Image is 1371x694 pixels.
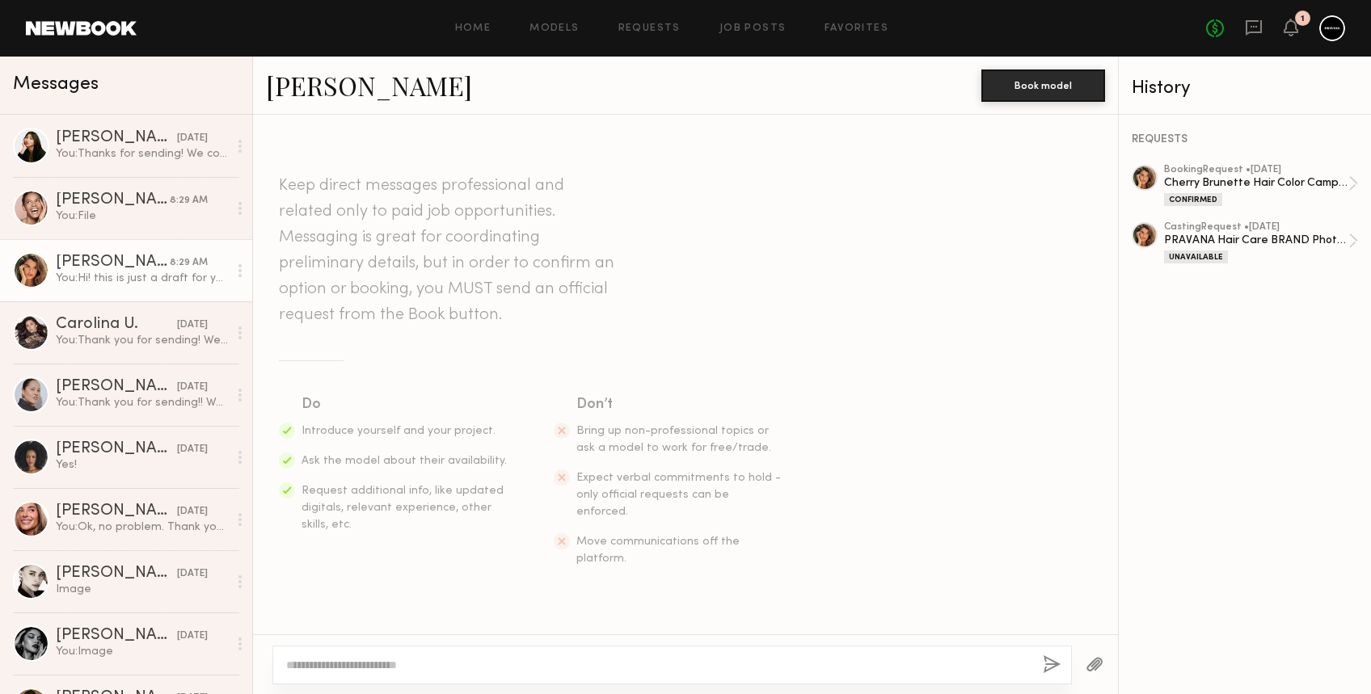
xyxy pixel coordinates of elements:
span: Expect verbal commitments to hold - only official requests can be enforced. [576,473,781,517]
div: 8:29 AM [170,193,208,208]
div: [PERSON_NAME] [56,379,177,395]
div: You: Ok, no problem. Thank you for getting back to us. [56,519,228,535]
span: Messages [13,75,99,94]
a: Book model [981,78,1105,91]
div: [DATE] [177,566,208,582]
button: Book model [981,69,1105,102]
a: Home [455,23,491,34]
div: [PERSON_NAME] [56,130,177,146]
span: Introduce yourself and your project. [302,426,496,436]
span: Move communications off the platform. [576,536,740,564]
div: [DATE] [177,380,208,395]
a: Favorites [825,23,888,34]
div: [DATE] [177,504,208,519]
div: [PERSON_NAME] [56,628,177,644]
div: REQUESTS [1132,134,1358,145]
div: You: File [56,208,228,224]
div: Unavailable [1164,250,1228,263]
div: [DATE] [177,629,208,644]
div: [PERSON_NAME] [56,441,177,457]
div: You: Image [56,644,228,659]
a: Requests [618,23,681,34]
div: Don’t [576,393,783,416]
span: Request additional info, like updated digitals, relevant experience, other skills, etc. [302,486,504,530]
div: [PERSON_NAME] [56,566,177,582]
div: [PERSON_NAME] [56,503,177,519]
div: Carolina U. [56,317,177,333]
div: Confirmed [1164,193,1222,206]
div: You: Hi! this is just a draft for you to review. Can you please read through and let me know if y... [56,271,228,286]
div: You: Thank you for sending! We already casted for this project, but we will have more campaigns c... [56,333,228,348]
div: 1 [1301,15,1305,23]
div: [PERSON_NAME] [56,254,170,271]
div: History [1132,79,1358,98]
div: casting Request • [DATE] [1164,222,1348,233]
div: [DATE] [177,131,208,146]
div: [DATE] [177,442,208,457]
header: Keep direct messages professional and related only to paid job opportunities. Messaging is great ... [279,173,618,328]
div: [PERSON_NAME] [56,192,170,208]
div: Yes! [56,457,228,473]
div: booking Request • [DATE] [1164,165,1348,175]
span: Ask the model about their availability. [302,456,507,466]
a: [PERSON_NAME] [266,68,472,103]
div: [DATE] [177,318,208,333]
a: Models [529,23,579,34]
div: You: Thanks for sending! We completed casting for this shoot, but will have more campaigns coming... [56,146,228,162]
div: Cherry Brunette Hair Color Campaign - PRAVANA [1164,175,1348,191]
div: Do [302,393,508,416]
a: bookingRequest •[DATE]Cherry Brunette Hair Color Campaign - PRAVANAConfirmed [1164,165,1358,206]
a: Job Posts [719,23,787,34]
a: castingRequest •[DATE]PRAVANA Hair Care BRAND PhotoshootUnavailable [1164,222,1358,263]
span: Bring up non-professional topics or ask a model to work for free/trade. [576,426,771,453]
div: PRAVANA Hair Care BRAND Photoshoot [1164,233,1348,248]
div: 8:29 AM [170,255,208,271]
div: You: Thank you for sending!! We completed casting for this shoot, but we will have more castings ... [56,395,228,410]
div: Image [56,582,228,597]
